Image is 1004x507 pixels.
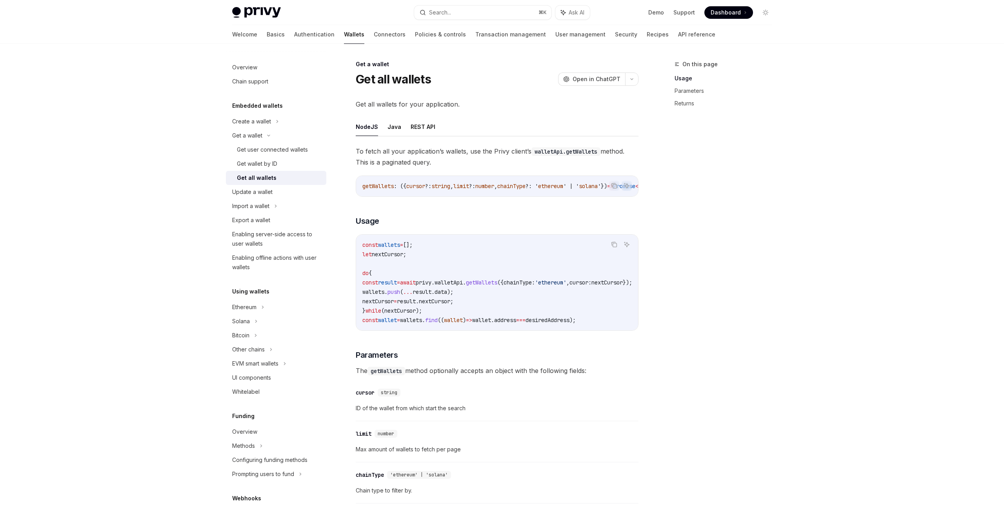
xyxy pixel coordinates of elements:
[675,97,778,110] a: Returns
[232,25,257,44] a: Welcome
[598,183,607,190] span: '})
[374,25,406,44] a: Connectors
[622,239,632,250] button: Ask AI
[226,453,326,467] a: Configuring funding methods
[226,385,326,399] a: Whitelabel
[394,298,397,305] span: =
[356,215,379,226] span: Usage
[232,427,257,436] div: Overview
[526,317,569,324] span: desiredAddress
[413,288,431,295] span: result
[538,9,547,16] span: ⌘ K
[237,159,277,168] div: Get wallet by ID
[497,183,526,190] span: chainType
[232,253,322,272] div: Enabling offline actions with user wallets
[569,9,584,16] span: Ask AI
[356,445,638,454] span: Max amount of wallets to fetch per page
[232,373,271,382] div: UI components
[356,72,431,86] h1: Get all wallets
[435,279,463,286] span: walletApi
[504,279,535,286] span: chainType:
[356,60,638,68] div: Get a wallet
[362,251,372,258] span: let
[381,307,384,314] span: (
[378,279,397,286] span: result
[682,60,718,69] span: On this page
[431,183,450,190] span: string
[422,317,425,324] span: .
[400,317,422,324] span: wallets
[378,431,394,437] span: number
[294,25,335,44] a: Authentication
[232,101,283,110] h5: Embedded wallets
[450,298,453,305] span: ;
[369,270,372,277] span: {
[232,77,268,86] div: Chain support
[438,317,444,324] span: ((
[526,183,538,190] span: ?: '
[232,317,250,326] div: Solana
[463,279,466,286] span: .
[516,317,526,324] span: ===
[466,279,497,286] span: getWallets
[356,99,638,110] span: Get all wallets for your application.
[378,241,400,248] span: wallets
[531,147,600,156] code: walletApi.getWallets
[414,5,551,20] button: Search...⌘K
[403,251,406,258] span: ;
[226,157,326,171] a: Get wallet by ID
[232,230,322,248] div: Enabling server-side access to user wallets
[569,279,591,286] span: cursor:
[267,25,285,44] a: Basics
[232,441,255,451] div: Methods
[416,307,422,314] span: );
[362,183,394,190] span: getWallets
[450,183,453,190] span: ,
[232,331,249,340] div: Bitcoin
[579,183,598,190] span: solana
[384,307,416,314] span: nextCursor
[232,131,262,140] div: Get a wallet
[403,241,413,248] span: [];
[463,317,466,324] span: )
[453,183,469,190] span: limit
[232,469,294,479] div: Prompting users to fund
[232,411,255,421] h5: Funding
[356,404,638,413] span: ID of the wallet from which start the search
[356,365,638,376] span: The method optionally accepts an object with the following fields:
[387,118,401,136] button: Java
[635,183,638,190] span: <
[397,317,400,324] span: =
[400,279,416,286] span: await
[425,317,438,324] span: find
[232,302,256,312] div: Ethereum
[469,183,475,190] span: ?:
[555,5,590,20] button: Ask AI
[362,298,394,305] span: nextCursor
[622,181,632,191] button: Ask AI
[237,145,308,154] div: Get user connected wallets
[704,6,753,19] a: Dashboard
[609,181,619,191] button: Copy the contents from the code block
[362,317,378,324] span: const
[232,359,278,368] div: EVM smart wallets
[367,367,405,375] code: getWallets
[232,345,265,354] div: Other chains
[394,183,406,190] span: : ({
[232,455,307,465] div: Configuring funding methods
[647,25,669,44] a: Recipes
[566,279,569,286] span: ,
[226,74,326,89] a: Chain support
[384,288,387,295] span: .
[648,9,664,16] a: Demo
[416,298,419,305] span: .
[232,287,269,296] h5: Using wallets
[759,6,772,19] button: Toggle dark mode
[400,241,403,248] span: =
[226,425,326,439] a: Overview
[400,288,403,295] span: (
[415,25,466,44] a: Policies & controls
[362,241,378,248] span: const
[431,288,435,295] span: .
[569,317,576,324] span: );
